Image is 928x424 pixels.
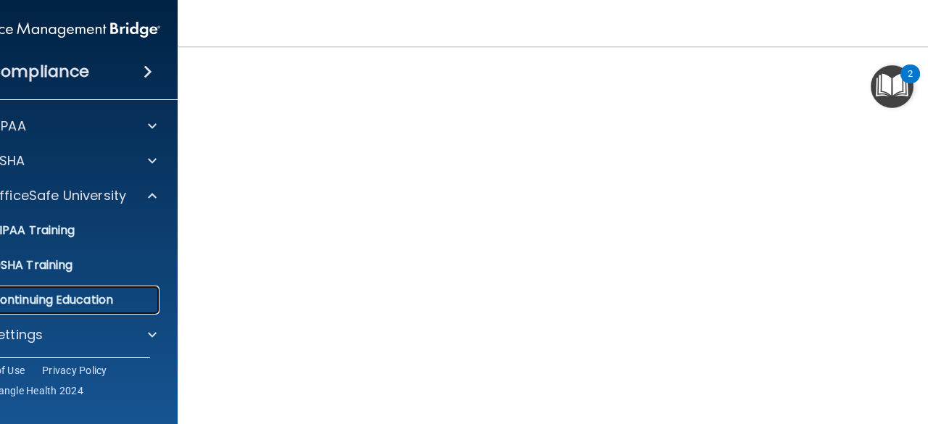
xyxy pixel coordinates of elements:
button: Open Resource Center, 2 new notifications [871,65,913,108]
div: 2 [908,74,913,93]
a: Privacy Policy [42,363,107,378]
